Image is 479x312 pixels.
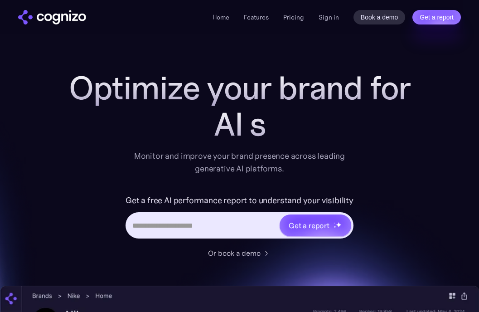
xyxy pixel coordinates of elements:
div: Monitor and improve your brand presence across leading generative AI platforms. [128,150,351,175]
label: Get a free AI performance report to understand your visibility [126,193,353,208]
form: Hero URL Input Form [126,193,353,243]
a: Get a report [412,10,461,24]
a: Pricing [283,13,304,21]
h1: Optimize your brand for [58,70,421,106]
div: Or book a demo [208,248,261,258]
a: Or book a demo [208,248,271,258]
div: Get a report [289,220,329,231]
a: Book a demo [353,10,406,24]
img: star [336,222,342,228]
a: Home [213,13,229,21]
a: Features [244,13,269,21]
img: star [334,222,335,224]
img: cognizo logo [18,10,86,24]
a: Get a reportstarstarstar [279,214,352,237]
img: star [334,225,337,229]
a: home [18,10,86,24]
div: AI s [58,106,421,142]
a: Sign in [319,12,339,23]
